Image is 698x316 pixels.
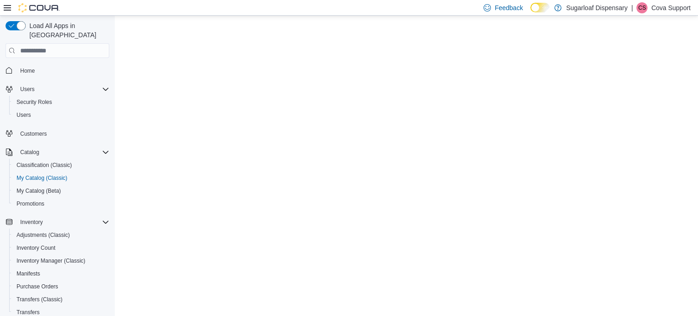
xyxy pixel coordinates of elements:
[17,174,68,182] span: My Catalog (Classic)
[13,160,109,171] span: Classification (Classic)
[20,86,34,93] span: Users
[2,146,113,159] button: Catalog
[13,242,59,253] a: Inventory Count
[566,2,628,13] p: Sugarloaf Dispensary
[17,64,109,76] span: Home
[2,63,113,77] button: Home
[651,2,691,13] p: Cova Support
[17,128,51,139] a: Customers
[13,230,73,241] a: Adjustments (Classic)
[9,241,113,254] button: Inventory Count
[13,185,65,196] a: My Catalog (Beta)
[13,255,109,266] span: Inventory Manager (Classic)
[13,268,109,279] span: Manifests
[9,267,113,280] button: Manifests
[13,97,56,108] a: Security Roles
[9,293,113,306] button: Transfers (Classic)
[17,309,39,316] span: Transfers
[13,185,109,196] span: My Catalog (Beta)
[17,296,62,303] span: Transfers (Classic)
[13,255,89,266] a: Inventory Manager (Classic)
[17,65,39,76] a: Home
[20,130,47,138] span: Customers
[26,21,109,40] span: Load All Apps in [GEOGRAPHIC_DATA]
[638,2,646,13] span: CS
[17,217,109,228] span: Inventory
[17,111,31,119] span: Users
[2,83,113,96] button: Users
[13,172,109,184] span: My Catalog (Classic)
[9,280,113,293] button: Purchase Orders
[20,67,35,75] span: Home
[13,172,71,184] a: My Catalog (Classic)
[13,160,76,171] a: Classification (Classic)
[17,147,109,158] span: Catalog
[13,198,48,209] a: Promotions
[495,3,523,12] span: Feedback
[9,96,113,109] button: Security Roles
[13,109,34,121] a: Users
[2,216,113,229] button: Inventory
[20,149,39,156] span: Catalog
[13,281,62,292] a: Purchase Orders
[17,200,45,207] span: Promotions
[17,283,58,290] span: Purchase Orders
[9,229,113,241] button: Adjustments (Classic)
[13,198,109,209] span: Promotions
[13,109,109,121] span: Users
[17,231,70,239] span: Adjustments (Classic)
[17,128,109,139] span: Customers
[9,184,113,197] button: My Catalog (Beta)
[18,3,60,12] img: Cova
[17,147,43,158] button: Catalog
[13,242,109,253] span: Inventory Count
[17,98,52,106] span: Security Roles
[17,217,46,228] button: Inventory
[530,3,550,12] input: Dark Mode
[17,84,38,95] button: Users
[13,294,66,305] a: Transfers (Classic)
[631,2,633,13] p: |
[13,281,109,292] span: Purchase Orders
[17,187,61,195] span: My Catalog (Beta)
[13,268,44,279] a: Manifests
[17,161,72,169] span: Classification (Classic)
[9,159,113,172] button: Classification (Classic)
[17,257,85,264] span: Inventory Manager (Classic)
[13,230,109,241] span: Adjustments (Classic)
[13,294,109,305] span: Transfers (Classic)
[9,254,113,267] button: Inventory Manager (Classic)
[9,197,113,210] button: Promotions
[636,2,647,13] div: Cova Support
[9,172,113,184] button: My Catalog (Classic)
[13,97,109,108] span: Security Roles
[20,218,43,226] span: Inventory
[2,127,113,140] button: Customers
[17,244,56,252] span: Inventory Count
[9,109,113,121] button: Users
[17,84,109,95] span: Users
[17,270,40,277] span: Manifests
